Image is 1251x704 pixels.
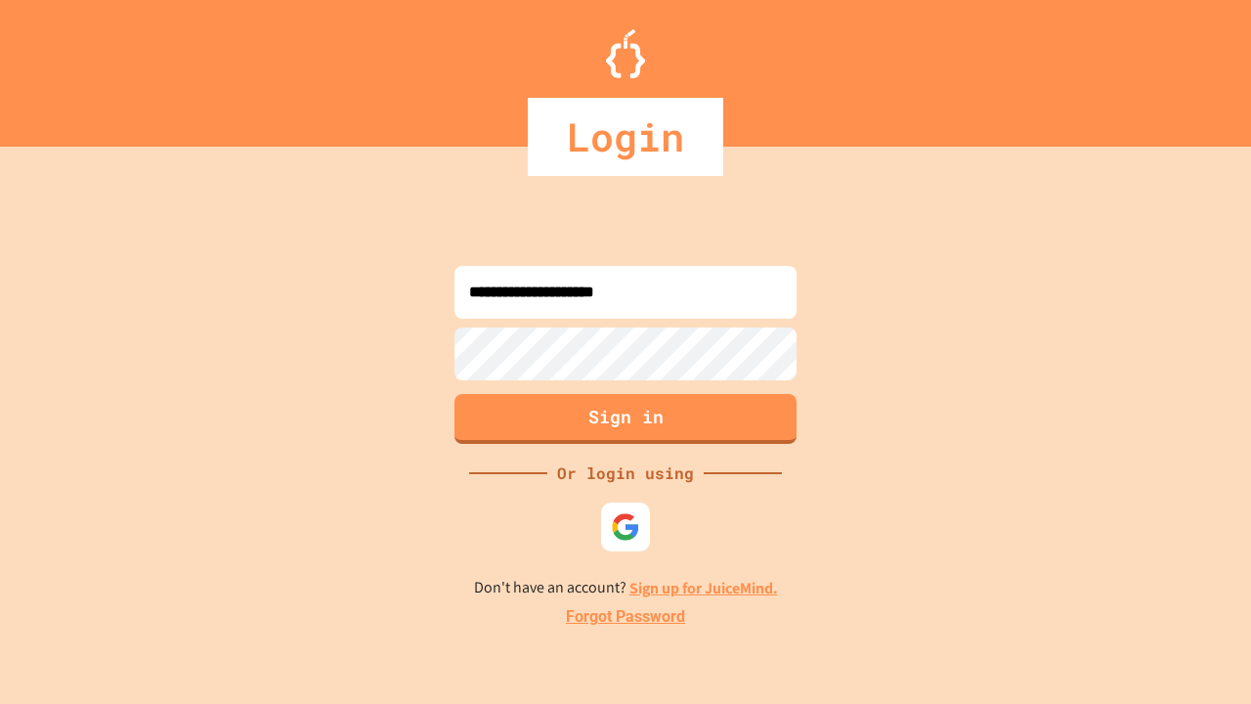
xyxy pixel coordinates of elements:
img: google-icon.svg [611,512,640,542]
div: Or login using [547,462,704,485]
iframe: chat widget [1169,626,1231,684]
img: Logo.svg [606,29,645,78]
p: Don't have an account? [474,576,778,600]
button: Sign in [454,394,797,444]
a: Sign up for JuiceMind. [629,578,778,598]
iframe: chat widget [1089,541,1231,624]
a: Forgot Password [566,605,685,629]
div: Login [528,98,723,176]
